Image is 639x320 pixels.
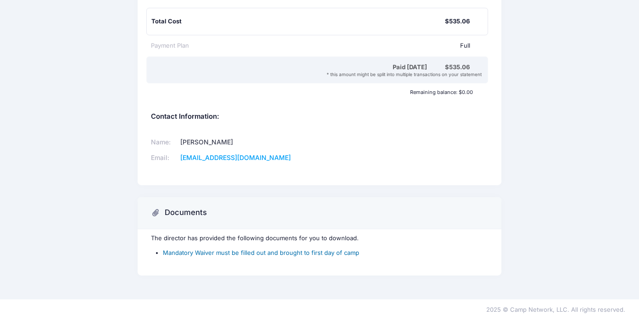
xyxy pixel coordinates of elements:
[153,63,445,72] div: Paid [DATE]
[177,134,307,150] td: [PERSON_NAME]
[151,41,189,50] div: Payment Plan
[146,89,478,95] div: Remaining balance: $0.00
[189,41,470,50] div: Full
[148,72,486,77] div: * this amount might be split into multiple transactions on your statement
[180,154,291,161] a: [EMAIL_ADDRESS][DOMAIN_NAME]
[445,17,470,26] div: $535.06
[151,150,177,166] td: Email:
[445,63,470,72] div: $535.06
[486,306,625,313] span: 2025 © Camp Network, LLC. All rights reserved.
[165,208,207,217] h3: Documents
[151,234,488,243] p: The director has provided the following documents for you to download.
[151,113,488,121] h5: Contact Information:
[151,134,177,150] td: Name:
[163,249,359,256] a: Mandatory Waiver must be filled out and brought to first day of camp
[151,17,445,26] div: Total Cost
